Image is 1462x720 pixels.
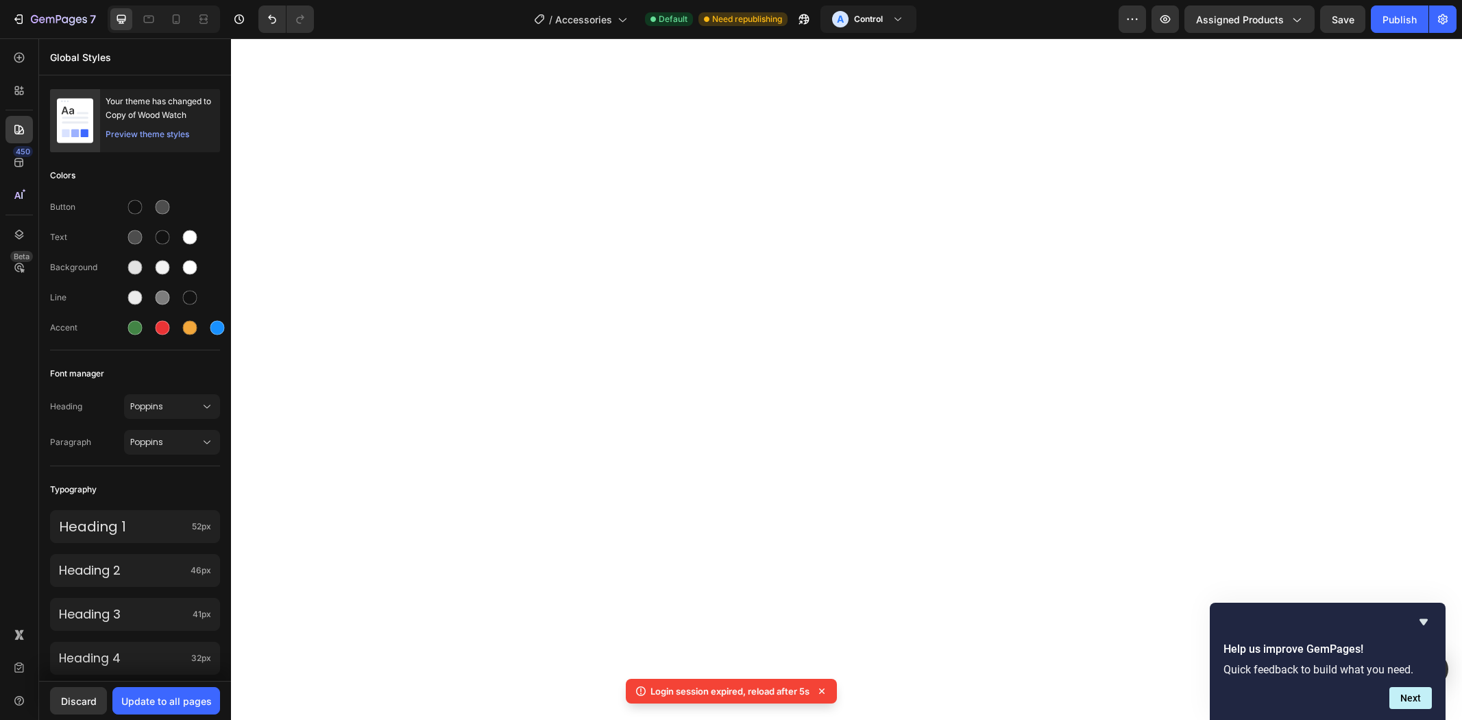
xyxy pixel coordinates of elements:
[50,436,124,448] span: Paragraph
[50,50,220,64] p: Global Styles
[549,12,552,27] span: /
[50,365,104,382] span: Font manager
[193,608,211,621] span: 41px
[837,12,844,26] p: A
[231,38,1462,720] iframe: To enrich screen reader interactions, please activate Accessibility in Grammarly extension settings
[59,562,185,578] p: Heading 2
[1332,14,1354,25] span: Save
[191,564,211,577] span: 46px
[1389,687,1432,709] button: Next question
[59,651,186,666] p: Heading 4
[650,684,809,698] p: Login session expired, reload after 5s
[50,261,124,274] div: Background
[59,606,187,622] p: Heading 3
[258,5,314,33] div: Undo/Redo
[1223,641,1432,658] h2: Help us improve GemPages!
[50,322,124,334] div: Accent
[1371,5,1428,33] button: Publish
[50,201,124,213] div: Button
[5,5,102,33] button: 7
[50,231,124,243] div: Text
[124,394,220,419] button: Poppins
[61,694,97,708] div: Discard
[124,430,220,455] button: Poppins
[1223,614,1432,709] div: Help us improve GemPages!
[121,694,212,708] div: Update to all pages
[1196,12,1284,27] span: Assigned Products
[50,687,107,715] button: Discard
[555,12,612,27] span: Accessories
[106,128,189,141] div: Preview theme styles
[659,13,687,25] span: Default
[1382,12,1417,27] div: Publish
[192,520,211,533] span: 52px
[1320,5,1365,33] button: Save
[854,12,883,26] h3: Control
[10,251,33,262] div: Beta
[712,13,782,25] span: Need republishing
[130,400,200,413] span: Poppins
[59,518,186,536] p: Heading 1
[1415,614,1432,630] button: Hide survey
[90,11,96,27] p: 7
[130,436,200,448] span: Poppins
[50,167,75,184] span: Colors
[191,652,211,664] span: 32px
[13,146,33,157] div: 450
[50,481,97,498] span: Typography
[820,5,916,33] button: AControl
[1223,663,1432,676] p: Quick feedback to build what you need.
[50,291,124,304] div: Line
[50,400,124,413] span: Heading
[112,687,220,715] button: Update to all pages
[1184,5,1315,33] button: Assigned Products
[106,95,215,122] div: Your theme has changed to Copy of Wood Watch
